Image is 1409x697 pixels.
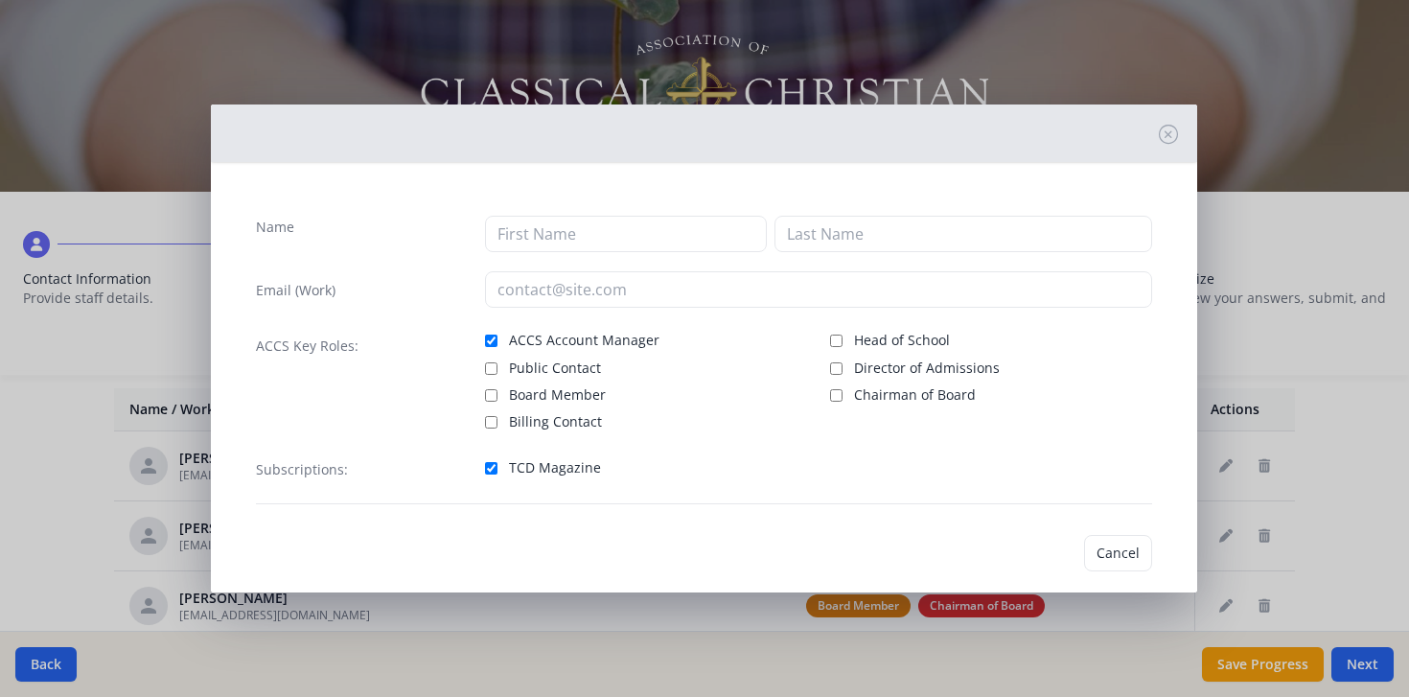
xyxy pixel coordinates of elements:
span: TCD Magazine [509,458,601,477]
input: Head of School [830,335,843,347]
span: Billing Contact [509,412,602,431]
input: ACCS Account Manager [485,335,497,347]
input: TCD Magazine [485,462,497,475]
input: First Name [485,216,767,252]
label: ACCS Key Roles: [256,337,358,356]
input: Billing Contact [485,416,497,429]
input: contact@site.com [485,271,1152,308]
input: Director of Admissions [830,362,843,375]
span: Head of School [854,331,950,350]
input: Board Member [485,389,497,402]
span: Board Member [509,385,606,405]
label: Name [256,218,294,237]
span: Director of Admissions [854,359,1000,378]
span: ACCS Account Manager [509,331,659,350]
input: Public Contact [485,362,497,375]
input: Chairman of Board [830,389,843,402]
input: Last Name [774,216,1152,252]
span: Chairman of Board [854,385,976,405]
label: Subscriptions: [256,460,348,479]
span: Public Contact [509,359,601,378]
label: Email (Work) [256,281,335,300]
button: Cancel [1084,535,1152,571]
